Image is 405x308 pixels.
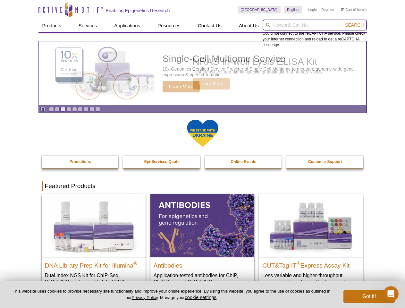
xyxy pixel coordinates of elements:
img: We Stand With Ukraine [187,119,219,148]
a: Online Events [205,156,283,168]
a: Register [321,7,334,12]
a: Go to slide 1 [49,107,54,112]
img: DNA Library Prep Kit for Illumina [42,194,146,257]
p: 10x Genomics Certified Service Provider of Single-Cell Multiome to measure genome-wide gene expre... [163,66,363,78]
a: Go to slide 6 [78,107,83,112]
sup: ® [133,261,137,266]
h2: Antibodies [154,259,251,269]
a: Single-Cell Multiome Service Single-Cell Multiome Service 10x Genomics Certified Service Provider... [39,41,366,105]
p: Dual Index NGS Kit for ChIP-Seq, CUT&RUN, and ds methylated DNA assays. [45,272,142,292]
button: cookie settings [185,295,216,300]
h2: Single-Cell Multiome Service [163,54,363,64]
a: Go to slide 3 [61,107,65,112]
a: Login [308,7,317,12]
p: Less variable and higher-throughput genome-wide profiling of histone marks​. [262,272,360,285]
a: Go to slide 5 [72,107,77,112]
img: Your Cart [341,8,344,11]
input: Keyword, Cat. No. [263,20,367,30]
h2: DNA Library Prep Kit for Illumina [45,259,142,269]
span: Learn More [163,81,200,92]
a: Resources [154,20,184,32]
a: About Us [235,20,263,32]
a: Go to slide 8 [89,107,94,112]
a: Contact Us [194,20,225,32]
img: Single-Cell Multiome Service [49,44,146,103]
p: Application-tested antibodies for ChIP, CUT&Tag, and CUT&RUN. [154,272,251,285]
strong: Epi-Services Quote [144,159,180,164]
strong: Online Events [231,159,256,164]
a: Go to slide 9 [95,107,100,112]
h2: CUT&Tag-IT Express Assay Kit [262,259,360,269]
iframe: Intercom live chat [383,286,399,302]
a: All Antibodies Antibodies Application-tested antibodies for ChIP, CUT&Tag, and CUT&RUN. [150,194,254,291]
div: Could not connect to the reCAPTCHA service. Please check your internet connection and reload to g... [263,20,367,48]
strong: Promotions [70,159,91,164]
a: English [284,6,302,13]
img: All Antibodies [150,194,254,257]
li: | [319,6,320,13]
h2: Featured Products [42,181,364,191]
a: Epi-Services Quote [123,156,201,168]
p: This website uses cookies to provide necessary site functionality and improve your online experie... [10,288,333,301]
img: CUT&Tag-IT® Express Assay Kit [259,194,363,257]
span: Search [345,22,364,28]
strong: Customer Support [308,159,342,164]
a: [GEOGRAPHIC_DATA] [238,6,281,13]
a: Go to slide 7 [84,107,89,112]
a: Toggle autoplay [40,107,45,112]
h2: Enabling Epigenetics Research [106,8,170,13]
button: Search [343,22,366,28]
a: Cart [341,7,352,12]
li: (0 items) [341,6,367,13]
a: CUT&Tag-IT® Express Assay Kit CUT&Tag-IT®Express Assay Kit Less variable and higher-throughput ge... [259,194,363,291]
a: Applications [110,20,144,32]
button: Got it! [343,290,395,303]
article: Single-Cell Multiome Service [39,41,366,105]
a: Services [75,20,101,32]
a: Go to slide 4 [66,107,71,112]
sup: ® [297,261,300,266]
a: Go to slide 2 [55,107,60,112]
a: Privacy Policy [131,295,157,300]
a: DNA Library Prep Kit for Illumina DNA Library Prep Kit for Illumina® Dual Index NGS Kit for ChIP-... [42,194,146,298]
a: Customer Support [286,156,364,168]
a: Products [38,20,65,32]
a: Promotions [42,156,119,168]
